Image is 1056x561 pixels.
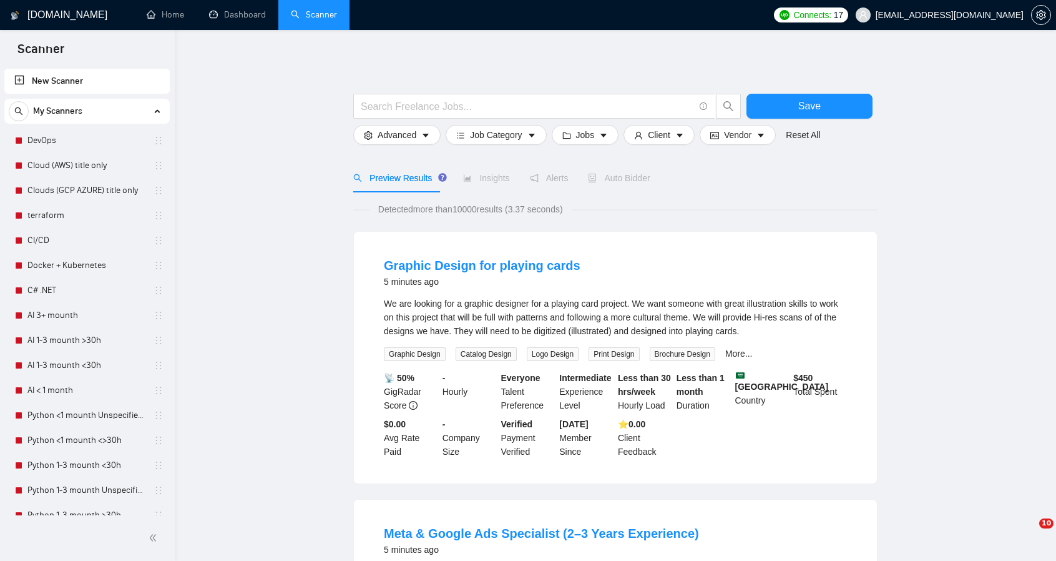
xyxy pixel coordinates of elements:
[384,527,699,540] a: Meta & Google Ads Specialist (2–3 Years Experience)
[501,419,533,429] b: Verified
[384,274,580,289] div: 5 minutes ago
[859,11,868,19] span: user
[791,371,849,412] div: Total Spent
[559,419,588,429] b: [DATE]
[463,174,472,182] span: area-chart
[154,510,164,520] span: holder
[291,9,337,20] a: searchScanner
[384,419,406,429] b: $0.00
[154,285,164,295] span: holder
[154,335,164,345] span: holder
[725,349,753,359] a: More...
[530,174,539,182] span: notification
[716,101,740,112] span: search
[209,9,266,20] a: dashboardDashboard
[557,371,615,412] div: Experience Level
[353,174,362,182] span: search
[27,153,146,178] a: Cloud (AWS) title only
[589,347,639,361] span: Print Design
[384,347,446,361] span: Graphic Design
[733,371,791,412] div: Country
[710,130,719,139] span: idcard
[1039,519,1054,529] span: 10
[154,310,164,320] span: holder
[353,173,443,183] span: Preview Results
[588,174,597,182] span: robot
[33,99,82,124] span: My Scanners
[7,40,74,66] span: Scanner
[456,347,517,361] span: Catalog Design
[1031,5,1051,25] button: setting
[793,8,831,22] span: Connects:
[780,10,790,20] img: upwork-logo.png
[700,102,708,111] span: info-circle
[154,385,164,395] span: holder
[27,378,146,403] a: AI < 1 month
[527,130,536,139] span: caret-down
[501,373,540,383] b: Everyone
[700,125,776,145] button: idcardVendorcaret-down
[384,542,699,557] div: 5 minutes ago
[463,173,509,183] span: Insights
[154,460,164,470] span: holder
[154,485,164,495] span: holder
[798,98,821,114] span: Save
[27,228,146,253] a: CI/CD
[381,417,440,459] div: Avg Rate Paid
[675,130,684,139] span: caret-down
[786,128,820,142] a: Reset All
[618,373,671,397] b: Less than 30 hrs/week
[735,371,829,392] b: [GEOGRAPHIC_DATA]
[11,6,19,26] img: logo
[384,259,580,272] a: Graphic Design for playing cards
[27,503,146,528] a: Python 1-3 mounth >30h
[14,69,160,94] a: New Scanner
[154,236,164,246] span: holder
[793,373,813,383] b: $ 450
[736,371,745,380] img: 🇸🇦
[147,9,184,20] a: homeHome
[756,130,765,139] span: caret-down
[1031,10,1051,20] a: setting
[384,373,414,383] b: 📡 50%
[27,328,146,353] a: AI 1-3 mounth >30h
[364,130,373,139] span: setting
[442,419,446,429] b: -
[381,371,440,412] div: GigRadar Score
[149,532,161,544] span: double-left
[442,373,446,383] b: -
[1014,519,1044,549] iframe: Intercom live chat
[27,303,146,328] a: AI 3+ mounth
[378,128,416,142] span: Advanced
[446,125,546,145] button: barsJob Categorycaret-down
[9,107,28,116] span: search
[27,428,146,453] a: Python <1 mounth <>30h
[369,202,572,216] span: Detected more than 10000 results (3.37 seconds)
[648,128,670,142] span: Client
[27,453,146,478] a: Python 1-3 mounth <30h
[746,94,873,119] button: Save
[650,347,715,361] span: Brochure Design
[724,128,751,142] span: Vendor
[409,401,418,410] span: info-circle
[154,261,164,271] span: holder
[4,69,170,94] li: New Scanner
[623,125,695,145] button: userClientcaret-down
[440,371,499,412] div: Hourly
[615,417,674,459] div: Client Feedback
[27,203,146,228] a: terraform
[499,417,557,459] div: Payment Verified
[499,371,557,412] div: Talent Preference
[154,360,164,370] span: holder
[154,211,164,221] span: holder
[470,128,522,142] span: Job Category
[353,125,441,145] button: settingAdvancedcaret-down
[27,278,146,303] a: C# .NET
[716,94,741,119] button: search
[618,419,645,429] b: ⭐️ 0.00
[154,161,164,171] span: holder
[27,178,146,203] a: Clouds (GCP AZURE) title only
[27,403,146,428] a: Python <1 mounth Unspecified h
[361,99,694,114] input: Search Freelance Jobs...
[530,173,569,183] span: Alerts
